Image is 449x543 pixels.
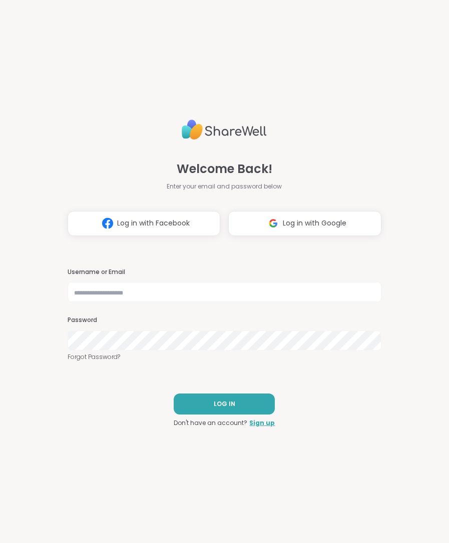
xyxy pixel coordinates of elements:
span: Welcome Back! [177,160,272,178]
span: Don't have an account? [174,418,247,427]
button: Log in with Facebook [68,211,221,236]
img: ShareWell Logomark [98,214,117,232]
img: ShareWell Logo [182,115,267,144]
span: Log in with Facebook [117,218,190,228]
span: Log in with Google [283,218,346,228]
a: Forgot Password? [68,352,382,361]
a: Sign up [249,418,275,427]
button: Log in with Google [228,211,381,236]
h3: Password [68,316,382,324]
span: LOG IN [214,399,235,408]
h3: Username or Email [68,268,382,276]
button: LOG IN [174,393,275,414]
span: Enter your email and password below [167,182,282,191]
img: ShareWell Logomark [264,214,283,232]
